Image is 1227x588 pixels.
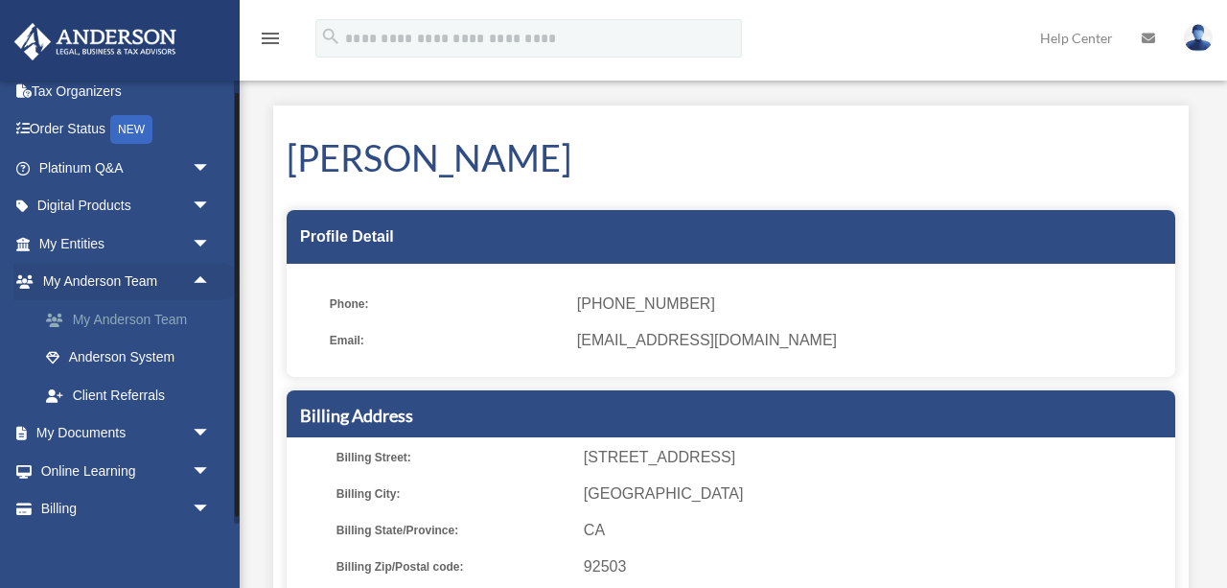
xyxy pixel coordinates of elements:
span: Billing Zip/Postal code: [336,553,570,580]
a: My Documentsarrow_drop_down [13,414,240,453]
a: My Anderson Team [27,300,240,339]
a: Online Learningarrow_drop_down [13,452,240,490]
a: My Anderson Teamarrow_drop_up [13,263,240,301]
a: Billingarrow_drop_down [13,490,240,529]
span: CA [584,517,1169,544]
img: User Pic [1184,24,1213,52]
img: Anderson Advisors Platinum Portal [9,23,182,60]
span: arrow_drop_up [192,263,230,302]
a: Anderson System [27,339,240,377]
span: arrow_drop_down [192,149,230,188]
div: NEW [110,115,152,144]
span: [GEOGRAPHIC_DATA] [584,481,1169,507]
span: arrow_drop_down [192,224,230,264]
i: search [320,26,341,47]
a: menu [259,34,282,50]
a: My Entitiesarrow_drop_down [13,224,240,263]
span: [PHONE_NUMBER] [577,291,1162,318]
span: arrow_drop_down [192,187,230,226]
span: Billing City: [336,481,570,507]
span: [STREET_ADDRESS] [584,444,1169,471]
h5: Billing Address [300,404,1162,428]
span: arrow_drop_down [192,490,230,529]
span: arrow_drop_down [192,414,230,454]
a: Client Referrals [27,376,240,414]
span: 92503 [584,553,1169,580]
i: menu [259,27,282,50]
h1: [PERSON_NAME] [287,132,1175,183]
a: Order StatusNEW [13,110,240,150]
span: arrow_drop_down [192,452,230,491]
a: Platinum Q&Aarrow_drop_down [13,149,240,187]
span: Phone: [330,291,564,318]
span: Billing Street: [336,444,570,471]
span: Billing State/Province: [336,517,570,544]
div: Profile Detail [287,210,1175,264]
span: [EMAIL_ADDRESS][DOMAIN_NAME] [577,327,1162,354]
a: Tax Organizers [13,72,240,110]
a: Digital Productsarrow_drop_down [13,187,240,225]
span: Email: [330,327,564,354]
